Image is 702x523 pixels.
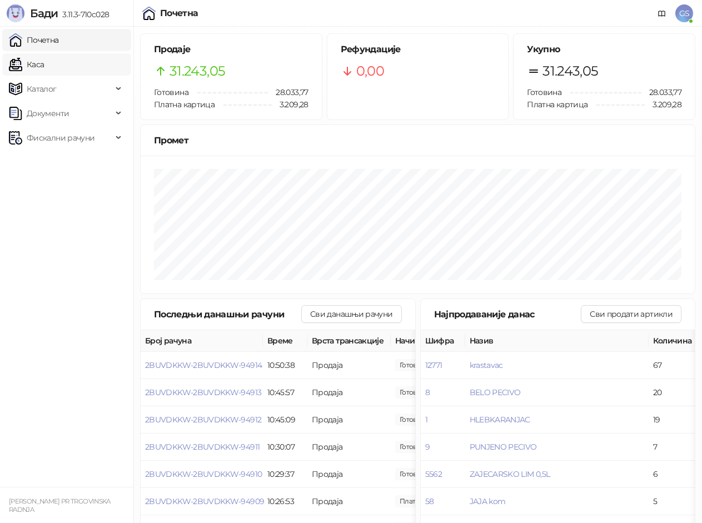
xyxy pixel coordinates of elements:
span: 0,00 [356,61,384,82]
td: Продаја [307,461,391,488]
th: Време [263,330,307,352]
button: 1 [425,415,427,425]
button: Сви продати артикли [581,305,681,323]
th: Начини плаћања [391,330,502,352]
span: GS [675,4,693,22]
button: 12771 [425,360,442,370]
div: Најпродаваније данас [434,307,581,321]
span: Фискални рачуни [27,127,94,149]
h5: Рефундације [341,43,495,56]
a: Каса [9,53,44,76]
td: Продаја [307,434,391,461]
button: Сви данашњи рачуни [301,305,401,323]
td: Продаја [307,379,391,406]
div: Промет [154,133,681,147]
button: 2BUVDKKW-2BUVDKKW-94911 [145,442,260,452]
a: Документација [653,4,671,22]
th: Врста трансакције [307,330,391,352]
td: 10:50:38 [263,352,307,379]
td: 67 [649,352,699,379]
button: 2BUVDKKW-2BUVDKKW-94912 [145,415,261,425]
h5: Укупно [527,43,681,56]
td: Продаја [307,488,391,515]
span: Бади [30,7,58,20]
button: JAJA kom [470,496,506,506]
button: PUNJENO PECIVO [470,442,537,452]
span: 31.243,05 [542,61,598,82]
td: 19 [649,406,699,434]
h5: Продаје [154,43,308,56]
td: Продаја [307,352,391,379]
span: 28.033,77 [268,86,308,98]
span: 3.209,28 [645,98,681,111]
span: 75,00 [395,386,433,399]
span: Платна картица [154,99,215,109]
span: 28.033,77 [641,86,681,98]
button: 58 [425,496,434,506]
td: 6 [649,461,699,488]
button: 8 [425,387,430,397]
button: HLEBKARANJAC [470,415,530,425]
td: 10:30:07 [263,434,307,461]
th: Број рачуна [141,330,263,352]
button: ZAJECARSKO LIM 0,5L [470,469,550,479]
td: 10:26:53 [263,488,307,515]
td: Продаја [307,406,391,434]
th: Количина [649,330,699,352]
button: 2BUVDKKW-2BUVDKKW-94914 [145,360,262,370]
td: 10:45:57 [263,379,307,406]
button: 2BUVDKKW-2BUVDKKW-94909 [145,496,264,506]
span: Каталог [27,78,57,100]
span: 840,00 [395,495,455,507]
span: 177,00 [395,441,433,453]
span: Готовина [154,87,188,97]
button: 9 [425,442,430,452]
div: Последњи данашњи рачуни [154,307,301,321]
td: 20 [649,379,699,406]
span: Документи [27,102,69,124]
div: Почетна [160,9,198,18]
small: [PERSON_NAME] PR TRGOVINSKA RADNJA [9,497,111,514]
button: BELO PECIVO [470,387,521,397]
span: 31.243,05 [170,61,225,82]
td: 5 [649,488,699,515]
a: Почетна [9,29,59,51]
th: Шифра [421,330,465,352]
span: 195,00 [395,468,433,480]
span: 3.11.3-710c028 [58,9,109,19]
button: 2BUVDKKW-2BUVDKKW-94913 [145,387,261,397]
td: 7 [649,434,699,461]
button: 2BUVDKKW-2BUVDKKW-94910 [145,469,262,479]
span: 212,00 [395,414,433,426]
span: Готовина [527,87,561,97]
td: 10:45:09 [263,406,307,434]
th: Назив [465,330,649,352]
button: 5562 [425,469,442,479]
span: 3.209,28 [272,98,308,111]
button: krastavac [470,360,503,370]
span: 910,33 [395,359,433,371]
td: 10:29:37 [263,461,307,488]
span: Платна картица [527,99,588,109]
img: Logo [7,4,24,22]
